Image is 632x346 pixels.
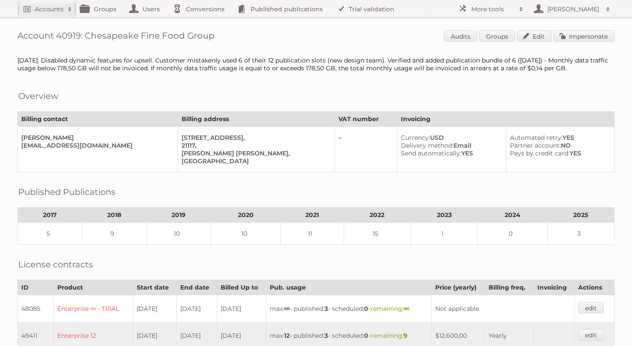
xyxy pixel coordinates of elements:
[17,56,615,72] div: [DATE]: Disabled dynamic features for upsell. Customer mistakenly used 6 of their 12 publication ...
[479,30,515,42] a: Groups
[478,223,547,245] td: 0
[133,280,177,295] th: Start date
[401,134,499,142] div: USD
[510,134,607,142] div: YES
[334,127,397,172] td: –
[397,112,615,127] th: Invoicing
[21,134,171,142] div: [PERSON_NAME]
[53,280,133,295] th: Product
[18,258,93,271] h2: License contracts
[53,295,133,323] td: Enterprise ∞ - TRIAL
[485,280,533,295] th: Billing freq.
[284,332,290,339] strong: 12
[364,305,368,313] strong: 0
[217,295,266,323] td: [DATE]
[18,89,58,102] h2: Overview
[578,302,604,313] a: edit
[553,30,615,42] a: Impersonate
[431,295,574,323] td: Not applicable.
[401,142,453,149] span: Delivery method:
[401,142,499,149] div: Email
[574,280,614,295] th: Actions
[182,157,327,165] div: [GEOGRAPHIC_DATA]
[178,112,334,127] th: Billing address
[404,332,407,339] strong: 9
[534,280,575,295] th: Invoicing
[18,208,82,223] th: 2017
[146,223,211,245] td: 10
[517,30,552,42] a: Edit
[371,332,407,339] span: remaining:
[18,223,82,245] td: 5
[410,223,477,245] td: 1
[401,134,430,142] span: Currency:
[344,223,410,245] td: 15
[18,295,54,323] td: 48085
[545,5,602,13] h2: [PERSON_NAME]
[182,142,327,149] div: 21117,
[510,142,561,149] span: Partner account:
[182,134,327,142] div: [STREET_ADDRESS],
[18,112,178,127] th: Billing contact
[401,149,499,157] div: YES
[510,149,607,157] div: YES
[547,223,614,245] td: 3
[182,149,327,157] div: [PERSON_NAME] [PERSON_NAME],
[404,305,409,313] strong: ∞
[444,30,477,42] a: Audits
[371,305,409,313] span: remaining:
[547,208,614,223] th: 2025
[17,30,615,43] h1: Account 40919: Chesapeake Fine Food Group
[281,208,344,223] th: 2021
[146,208,211,223] th: 2019
[410,208,477,223] th: 2023
[344,208,410,223] th: 2022
[401,149,461,157] span: Send automatically:
[510,134,563,142] span: Automated retry:
[177,280,217,295] th: End date
[324,332,328,339] strong: 3
[431,280,485,295] th: Price (yearly)
[82,208,146,223] th: 2018
[510,142,607,149] div: NO
[266,295,432,323] td: max: - published: - scheduled: -
[324,305,328,313] strong: 3
[578,329,604,340] a: edit
[177,295,217,323] td: [DATE]
[471,5,515,13] h2: More tools
[217,280,266,295] th: Billed Up to
[18,280,54,295] th: ID
[82,223,146,245] td: 9
[364,332,368,339] strong: 0
[284,305,290,313] strong: ∞
[334,112,397,127] th: VAT number
[211,223,280,245] td: 10
[133,295,177,323] td: [DATE]
[266,280,432,295] th: Pub. usage
[510,149,569,157] span: Pays by credit card:
[35,5,63,13] h2: Accounts
[21,142,171,149] div: [EMAIL_ADDRESS][DOMAIN_NAME]
[18,185,116,198] h2: Published Publications
[281,223,344,245] td: 11
[478,208,547,223] th: 2024
[211,208,280,223] th: 2020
